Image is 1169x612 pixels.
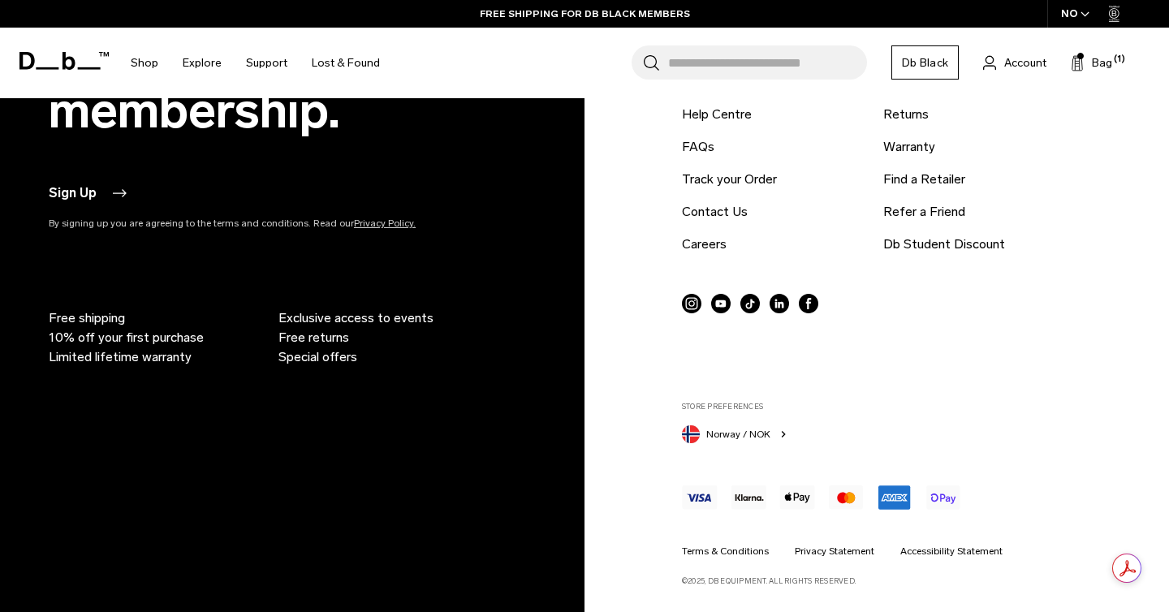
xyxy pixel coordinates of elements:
[49,216,487,231] p: By signing up you are agreeing to the terms and conditions. Read our
[1004,54,1046,71] span: Account
[682,422,790,443] button: Norway Norway / NOK
[682,202,748,222] a: Contact Us
[49,308,125,328] span: Free shipping
[795,544,874,558] a: Privacy Statement
[682,105,752,124] a: Help Centre
[682,170,777,189] a: Track your Order
[49,328,204,347] span: 10% off your first purchase
[119,28,392,98] nav: Main Navigation
[246,34,287,92] a: Support
[883,235,1005,254] a: Db Student Discount
[682,425,700,443] img: Norway
[706,427,770,442] span: Norway / NOK
[1114,53,1125,67] span: (1)
[1071,53,1112,72] button: Bag (1)
[278,347,357,367] span: Special offers
[883,202,965,222] a: Refer a Friend
[682,569,1128,587] p: ©2025, Db Equipment. All rights reserved.
[682,544,769,558] a: Terms & Conditions
[891,45,959,80] a: Db Black
[354,218,416,229] a: Privacy Policy.
[480,6,690,21] a: FREE SHIPPING FOR DB BLACK MEMBERS
[900,544,1003,558] a: Accessibility Statement
[49,183,129,203] button: Sign Up
[278,328,349,347] span: Free returns
[682,137,714,157] a: FAQs
[183,34,222,92] a: Explore
[883,170,965,189] a: Find a Retailer
[883,105,929,124] a: Returns
[312,34,380,92] a: Lost & Found
[883,137,935,157] a: Warranty
[983,53,1046,72] a: Account
[682,235,727,254] a: Careers
[49,347,192,367] span: Limited lifetime warranty
[682,401,1128,412] label: Store Preferences
[1092,54,1112,71] span: Bag
[131,34,158,92] a: Shop
[278,308,434,328] span: Exclusive access to events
